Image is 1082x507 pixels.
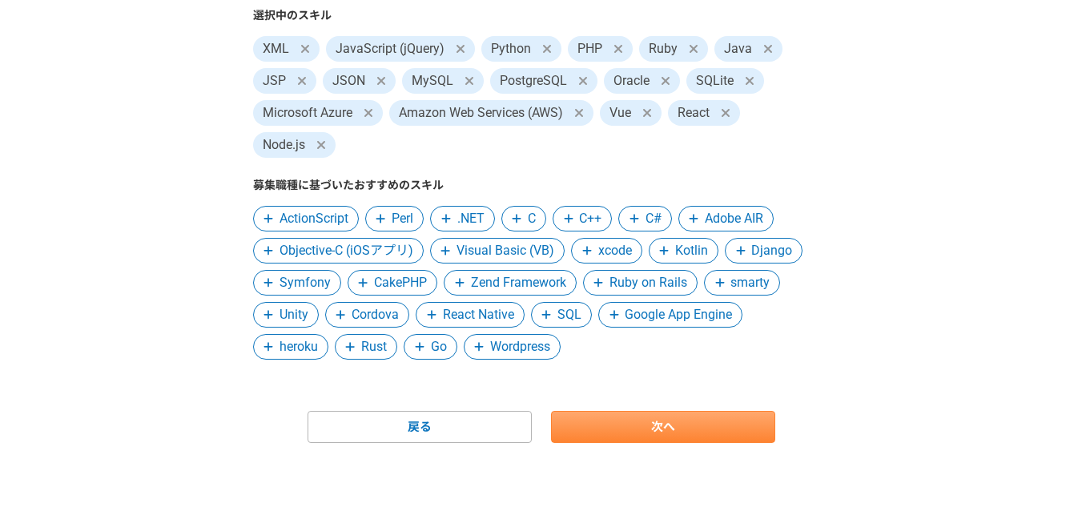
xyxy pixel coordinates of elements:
span: JSON [323,68,396,94]
span: C# [646,209,662,228]
span: Symfony [280,273,331,292]
span: Google App Engine [625,305,732,324]
span: Perl [392,209,413,228]
span: Node.js [253,132,336,158]
span: Java [714,36,782,62]
span: ActionScript [280,209,348,228]
span: Unity [280,305,308,324]
span: React [668,100,740,126]
span: smarty [730,273,770,292]
span: Ruby on Rails [609,273,687,292]
span: Oracle [604,68,680,94]
span: PHP [568,36,633,62]
span: Django [751,241,792,260]
span: Visual Basic (VB) [457,241,554,260]
span: Amazon Web Services (AWS) [389,100,593,126]
span: C++ [579,209,601,228]
span: JavaScript (jQuery) [326,36,475,62]
span: Objective-C (iOSアプリ) [280,241,413,260]
label: 選択中のスキル [253,7,830,24]
span: Go [431,337,447,356]
span: PostgreSQL [490,68,597,94]
span: SQLite [686,68,764,94]
span: Rust [361,337,387,356]
span: Cordova [352,305,399,324]
span: Python [481,36,561,62]
span: XML [253,36,320,62]
a: 戻る [308,411,532,443]
span: React Native [443,305,514,324]
span: SQL [557,305,581,324]
span: heroku [280,337,318,356]
span: Kotlin [675,241,708,260]
span: .NET [457,209,485,228]
span: JSP [253,68,316,94]
span: Ruby [639,36,708,62]
span: CakePHP [374,273,427,292]
span: Wordpress [490,337,550,356]
span: C [528,209,536,228]
span: Zend Framework [471,273,566,292]
a: 次へ [551,411,775,443]
span: MySQL [402,68,484,94]
span: xcode [598,241,632,260]
span: Vue [600,100,662,126]
label: 募集職種に基づいたおすすめのスキル [253,177,830,194]
span: Microsoft Azure [253,100,383,126]
span: Adobe AIR [705,209,763,228]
